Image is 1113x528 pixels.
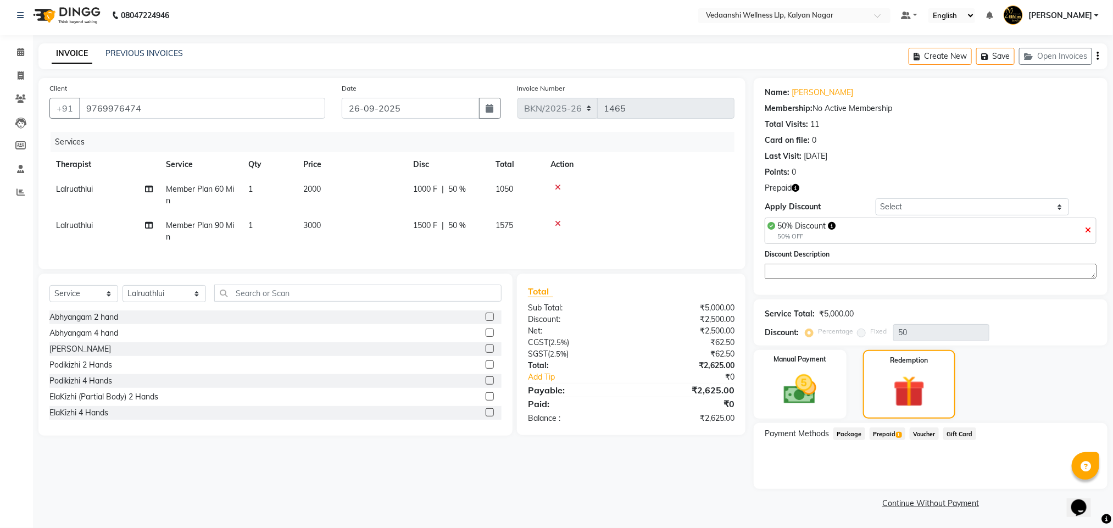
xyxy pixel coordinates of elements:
[520,325,631,337] div: Net:
[496,184,513,194] span: 1050
[528,286,553,297] span: Total
[159,152,242,177] th: Service
[631,384,743,397] div: ₹2,625.00
[631,360,743,371] div: ₹2,625.00
[765,201,875,213] div: Apply Discount
[166,220,234,242] span: Member Plan 90 Min
[496,220,513,230] span: 1575
[765,327,799,338] div: Discount:
[943,427,976,440] span: Gift Card
[765,119,808,130] div: Total Visits:
[520,360,631,371] div: Total:
[765,87,789,98] div: Name:
[214,285,502,302] input: Search or Scan
[765,103,813,114] div: Membership:
[448,220,466,231] span: 50 %
[49,343,111,355] div: [PERSON_NAME]
[528,349,548,359] span: SGST
[407,152,489,177] th: Disc
[520,413,631,424] div: Balance :
[49,359,112,371] div: Podikizhi 2 Hands
[812,135,816,146] div: 0
[631,325,743,337] div: ₹2,500.00
[910,427,939,440] span: Voucher
[49,375,112,387] div: Podikizhi 4 Hands
[1019,48,1092,65] button: Open Invoices
[765,166,789,178] div: Points:
[870,326,887,336] label: Fixed
[242,152,297,177] th: Qty
[79,98,325,119] input: Search by Name/Mobile/Email/Code
[883,372,934,411] img: _gift.svg
[765,182,792,194] span: Prepaid
[909,48,972,65] button: Create New
[773,371,826,408] img: _cash.svg
[765,135,810,146] div: Card on file:
[765,428,829,440] span: Payment Methods
[520,348,631,360] div: ( )
[631,397,743,410] div: ₹0
[520,384,631,397] div: Payable:
[49,98,80,119] button: +91
[52,44,92,64] a: INVOICE
[804,151,827,162] div: [DATE]
[413,184,437,195] span: 1000 F
[248,220,253,230] span: 1
[896,432,902,438] span: 1
[49,407,108,419] div: ElaKizhi 4 Hands
[976,48,1015,65] button: Save
[413,220,437,231] span: 1500 F
[303,184,321,194] span: 2000
[448,184,466,195] span: 50 %
[442,220,444,231] span: |
[631,337,743,348] div: ₹62.50
[520,337,631,348] div: ( )
[442,184,444,195] span: |
[528,337,548,347] span: CGST
[303,220,321,230] span: 3000
[520,397,631,410] div: Paid:
[51,132,743,152] div: Services
[342,84,357,93] label: Date
[1067,484,1102,517] iframe: chat widget
[765,249,830,259] label: Discount Description
[765,151,802,162] div: Last Visit:
[489,152,544,177] th: Total
[49,152,159,177] th: Therapist
[818,326,853,336] label: Percentage
[1028,10,1092,21] span: [PERSON_NAME]
[1004,5,1023,25] img: Ashik
[166,184,234,205] span: Member Plan 60 Min
[833,427,865,440] span: Package
[550,349,566,358] span: 2.5%
[777,232,836,241] div: 50% OFF
[517,84,565,93] label: Invoice Number
[631,302,743,314] div: ₹5,000.00
[550,338,567,347] span: 2.5%
[520,302,631,314] div: Sub Total:
[49,84,67,93] label: Client
[631,348,743,360] div: ₹62.50
[819,308,854,320] div: ₹5,000.00
[777,221,826,231] span: 50% Discount
[49,391,158,403] div: ElaKizhi (Partial Body) 2 Hands
[297,152,407,177] th: Price
[56,220,93,230] span: Lalruathlui
[520,371,650,383] a: Add Tip
[890,355,928,365] label: Redemption
[56,184,93,194] span: Lalruathlui
[631,413,743,424] div: ₹2,625.00
[631,314,743,325] div: ₹2,500.00
[520,314,631,325] div: Discount:
[756,498,1105,509] a: Continue Without Payment
[810,119,819,130] div: 11
[792,166,796,178] div: 0
[49,327,118,339] div: Abhyangam 4 hand
[792,87,853,98] a: [PERSON_NAME]
[248,184,253,194] span: 1
[105,48,183,58] a: PREVIOUS INVOICES
[765,103,1097,114] div: No Active Membership
[650,371,743,383] div: ₹0
[870,427,905,440] span: Prepaid
[765,308,815,320] div: Service Total:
